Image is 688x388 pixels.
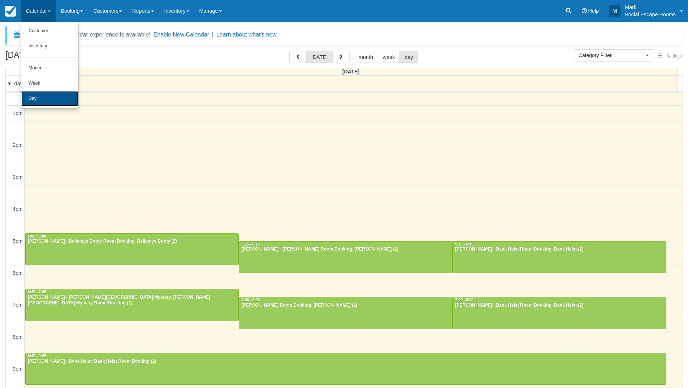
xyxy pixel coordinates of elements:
button: week [378,51,400,63]
button: day [399,51,418,63]
a: Month [21,61,78,76]
ul: Calendar [21,22,79,108]
button: Enable New Calendar [153,31,209,38]
span: 4pm [13,206,23,212]
a: Week [21,76,78,91]
div: [PERSON_NAME] - Bank Heist Room Booking, Bank Heist (2) [455,247,664,252]
a: Learn about what's new [216,31,277,38]
span: 5:00 - 6:00 [28,234,46,238]
img: checkfront-main-nav-mini-logo.png [5,6,16,17]
div: [PERSON_NAME] - [PERSON_NAME][GEOGRAPHIC_DATA] Mystery, [PERSON_NAME][GEOGRAPHIC_DATA] Mystery Ro... [27,295,237,306]
a: 5:15 - 6:15[PERSON_NAME] - Bank Heist Room Booking, Bank Heist (2) [453,241,666,273]
span: | [212,31,213,38]
div: [PERSON_NAME] - Bank Heist Room Booking, Bank Heist (2) [455,303,664,308]
div: M [609,5,620,17]
button: Settings [653,51,686,61]
span: 5:15 - 6:15 [455,242,473,246]
span: 7pm [13,302,23,308]
span: 9pm [13,366,23,372]
span: 5:15 - 6:15 [241,242,260,246]
p: Social Escape Rooms [625,11,676,18]
span: Settings [666,54,682,59]
a: 7:00 - 8:00[PERSON_NAME] Room Booking, [PERSON_NAME] (2) [239,297,453,329]
span: Help [588,8,599,14]
a: 8:45 - 9:45[PERSON_NAME] - Bank Heist, Bank Heist Room Booking (2) [25,353,666,385]
span: 1pm [13,110,23,116]
div: [PERSON_NAME] - Bank Heist, Bank Heist Room Booking (2) [27,359,664,364]
span: 8:45 - 9:45 [28,354,46,358]
span: 6:45 - 7:45 [28,290,46,294]
span: 7:00 - 8:00 [241,298,260,302]
span: Category Filter [579,52,644,59]
div: [PERSON_NAME] - [PERSON_NAME] Room Booking, [PERSON_NAME] (2) [241,247,450,252]
a: Day [21,91,78,106]
span: 5pm [13,238,23,244]
span: 6pm [13,270,23,276]
span: 3pm [13,174,23,180]
a: Customer [21,24,78,39]
span: [DATE] [342,69,360,74]
button: [DATE] [306,51,333,63]
div: A new Booking Calendar experience is available! [24,30,151,39]
p: Mark [625,4,676,11]
a: 5:15 - 6:15[PERSON_NAME] - [PERSON_NAME] Room Booking, [PERSON_NAME] (2) [239,241,453,273]
a: 6:45 - 7:45[PERSON_NAME] - [PERSON_NAME][GEOGRAPHIC_DATA] Mystery, [PERSON_NAME][GEOGRAPHIC_DATA]... [25,289,239,321]
a: Inventory [21,39,78,54]
i: Help [582,8,587,13]
a: 7:00 - 8:00[PERSON_NAME] - Bank Heist Room Booking, Bank Heist (2) [453,297,666,329]
span: all-day [8,81,23,86]
div: [PERSON_NAME] - Bellamys Booty Room Booking, Bellamys Booty (2) [27,239,237,244]
span: 2pm [13,142,23,148]
button: Category Filter [574,49,653,61]
span: 8pm [13,334,23,340]
h2: [DATE] [5,51,97,64]
div: [PERSON_NAME] Room Booking, [PERSON_NAME] (2) [241,303,450,308]
span: 7:00 - 8:00 [455,298,473,302]
a: 5:00 - 6:00[PERSON_NAME] - Bellamys Booty Room Booking, Bellamys Booty (2) [25,233,239,265]
button: month [354,51,378,63]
